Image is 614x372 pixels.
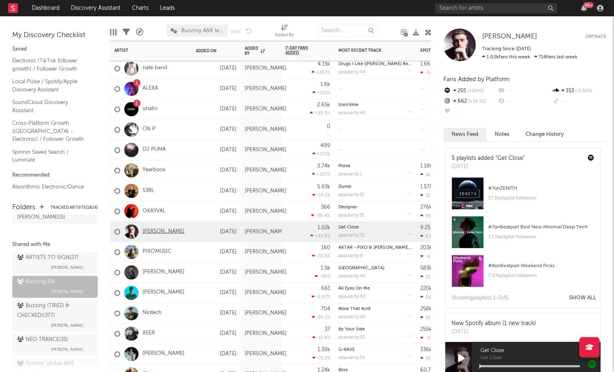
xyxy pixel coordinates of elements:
[420,245,432,250] div: 203k
[143,65,167,72] a: nate band
[451,154,524,163] div: 5 playlists added
[143,85,158,92] a: ALEXA
[338,315,366,319] div: popularity: 46
[143,330,155,337] a: XEER
[569,295,596,301] button: Show All
[143,248,171,255] a: PIXOMUSIC
[285,46,318,55] span: 7-Day Fans Added
[480,356,600,361] span: Get Close
[17,301,91,321] div: Buzzing (TRIED & CHECKED) ( 377 )
[338,307,412,311] div: Blow That Acid
[275,31,294,40] div: Added By
[420,335,432,341] div: -52
[51,321,83,330] span: [PERSON_NAME]
[245,351,287,357] div: [PERSON_NAME]
[245,188,287,194] div: [PERSON_NAME]
[420,274,436,279] div: 13.5k
[338,213,364,217] div: popularity: 51
[12,203,35,213] div: Folders
[338,294,365,299] div: popularity: 42
[317,184,330,189] div: 5.93k
[310,111,330,116] div: +99.3 %
[196,64,237,73] div: [DATE]
[196,186,237,196] div: [DATE]
[443,96,497,107] div: 662
[312,90,330,95] div: +221 %
[321,286,330,291] div: 661
[338,48,399,53] div: Most Recent Track
[581,5,586,11] button: 99+
[451,163,524,171] div: [DATE]
[245,310,287,317] div: [PERSON_NAME]
[420,164,432,169] div: 1.18k
[420,172,432,177] div: 163
[338,103,412,107] div: toxic4me
[420,294,432,300] div: 15k
[245,167,287,174] div: [PERSON_NAME]
[327,124,330,129] div: 0
[17,253,79,263] div: ARTISTS TO SIGN ( 27 )
[143,106,158,113] a: unalni
[338,266,384,270] a: [GEOGRAPHIC_DATA]
[51,345,83,354] span: [PERSON_NAME]
[338,327,412,332] div: By Your Side
[445,177,600,216] a: #7onZENITH17.3kplaylist followers
[245,208,287,215] div: [PERSON_NAME]
[12,98,90,115] a: SoundCloud Discovery Assistant
[488,271,594,281] div: 7.07k playlist followers
[136,20,143,44] div: A&R Pipeline
[312,335,330,340] div: -11.9 %
[230,29,241,34] button: Save
[320,82,330,87] div: 1.6k
[482,55,577,60] span: 716 fans last week
[12,182,90,199] a: Algorithmic Electronic/Dance A&R List
[196,166,237,175] div: [DATE]
[552,86,606,96] div: 153
[338,254,363,258] div: popularity: 8
[420,266,432,271] div: 583k
[338,274,366,279] div: popularity: 46
[451,328,535,336] div: [DATE]
[51,287,83,297] span: [PERSON_NAME]
[143,146,166,153] a: DJ PUMA
[196,308,237,318] div: [DATE]
[275,20,294,44] div: Added By
[245,249,287,255] div: [PERSON_NAME]
[312,192,330,197] div: -14.1 %
[338,286,412,291] div: All Eyes On Me
[317,102,330,108] div: 2.65k
[12,276,98,298] a: Buzzing(35)[PERSON_NAME]
[420,356,437,361] div: 34.8k
[338,348,412,352] div: G-RAVE
[451,319,535,328] div: New Spotify album (1 new track)
[338,164,350,168] a: Move
[480,346,600,356] span: Get Close
[482,33,537,41] a: [PERSON_NAME]
[482,55,530,60] span: 1.02k fans this week
[245,65,287,72] div: [PERSON_NAME]
[246,27,252,34] button: Undo the changes to the current view.
[320,143,330,148] div: 499
[143,289,184,296] a: [PERSON_NAME]
[143,350,184,357] a: [PERSON_NAME]
[143,269,184,276] a: [PERSON_NAME]
[338,111,366,115] div: popularity: 48
[312,314,330,320] div: -24.1 %
[420,184,434,189] div: 1.57M
[143,310,162,317] a: Niotech
[495,155,524,161] a: "Get Close"
[338,246,412,250] div: AKTAR - PIXO & KAY Remix
[486,128,517,141] button: Notes
[338,62,412,66] div: Drugs I Like (AVELLO Remix)
[245,106,287,113] div: [PERSON_NAME]
[488,193,594,203] div: 17.3k playlist followers
[443,86,497,96] div: 201
[574,89,592,93] span: -5.56 %
[443,107,497,117] div: --
[245,147,287,153] div: [PERSON_NAME]
[420,286,432,291] div: 220k
[12,240,98,250] div: Shared with Me
[12,44,98,54] div: Saved
[12,119,90,144] a: Cross-Platform Growth ([GEOGRAPHIC_DATA] - Electronic) / Follower Growth
[420,306,432,312] div: 258k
